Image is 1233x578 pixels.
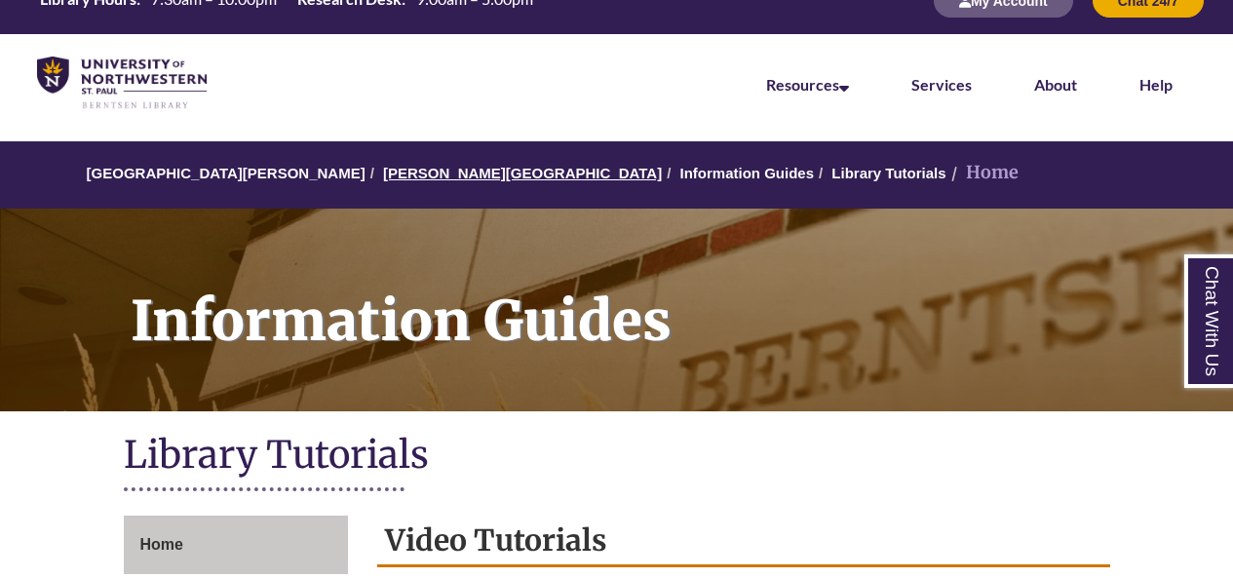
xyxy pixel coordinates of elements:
[109,209,1233,386] h1: Information Guides
[766,75,849,94] a: Resources
[946,159,1019,187] li: Home
[124,431,1110,482] h1: Library Tutorials
[679,165,814,181] a: Information Guides
[831,165,945,181] a: Library Tutorials
[911,75,972,94] a: Services
[1034,75,1077,94] a: About
[377,516,1110,567] h2: Video Tutorials
[37,57,207,110] img: UNWSP Library Logo
[87,165,366,181] a: [GEOGRAPHIC_DATA][PERSON_NAME]
[1139,75,1173,94] a: Help
[140,536,183,553] span: Home
[124,516,349,574] a: Home
[383,165,662,181] a: [PERSON_NAME][GEOGRAPHIC_DATA]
